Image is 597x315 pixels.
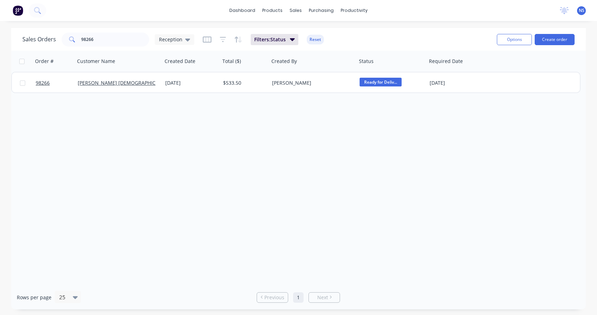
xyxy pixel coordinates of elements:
a: Previous page [257,294,288,301]
div: [PERSON_NAME] [272,79,350,86]
button: Create order [535,34,575,45]
span: 98266 [36,79,50,86]
div: Required Date [429,58,463,65]
span: Reception [159,36,182,43]
ul: Pagination [254,292,343,303]
a: dashboard [226,5,259,16]
button: Filters:Status [251,34,298,45]
div: sales [286,5,305,16]
div: Created By [271,58,297,65]
h1: Sales Orders [22,36,56,43]
span: Rows per page [17,294,51,301]
div: products [259,5,286,16]
button: Options [497,34,532,45]
a: 98266 [36,72,78,93]
span: Ready for Deliv... [360,78,402,86]
div: purchasing [305,5,337,16]
span: Filters: Status [254,36,286,43]
img: Factory [13,5,23,16]
button: Reset [307,35,324,44]
div: Status [359,58,374,65]
span: Next [317,294,328,301]
div: Created Date [165,58,195,65]
span: Previous [264,294,284,301]
div: Total ($) [222,58,241,65]
div: $533.50 [223,79,264,86]
a: [PERSON_NAME] [DEMOGRAPHIC_DATA] COMMUNITY SCHOOL* [78,79,227,86]
a: Next page [309,294,340,301]
div: [DATE] [165,79,217,86]
div: productivity [337,5,371,16]
div: [DATE] [430,79,485,86]
a: Page 1 is your current page [293,292,304,303]
div: Order # [35,58,54,65]
input: Search... [81,33,150,47]
div: Customer Name [77,58,115,65]
span: NS [579,7,584,14]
